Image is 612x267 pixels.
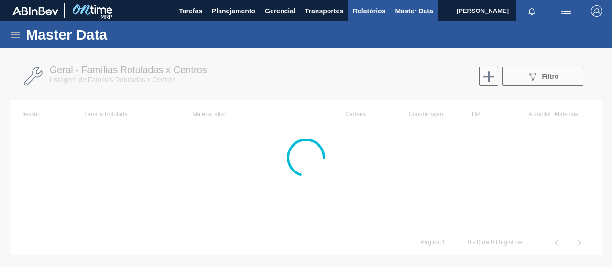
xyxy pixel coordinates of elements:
[395,5,433,17] span: Master Data
[179,5,202,17] span: Tarefas
[265,5,295,17] span: Gerencial
[560,5,572,17] img: userActions
[305,5,343,17] span: Transportes
[516,4,547,18] button: Notificações
[212,5,255,17] span: Planejamento
[26,29,196,40] h1: Master Data
[12,7,58,15] img: TNhmsLtSVTkK8tSr43FrP2fwEKptu5GPRR3wAAAABJRU5ErkJggg==
[591,5,602,17] img: Logout
[353,5,385,17] span: Relatórios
